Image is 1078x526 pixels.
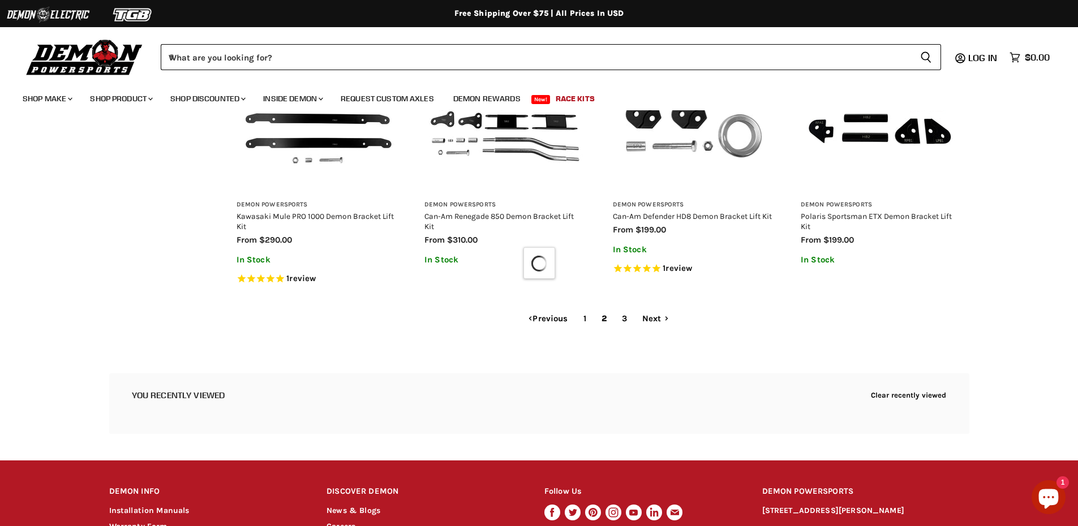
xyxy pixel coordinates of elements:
span: review [289,274,316,284]
span: from [424,235,445,245]
a: Shop Product [81,87,160,110]
a: Shop Make [14,87,79,110]
a: Previous [522,309,574,329]
p: In Stock [613,245,773,255]
span: New! [531,95,551,104]
a: Polaris Sportsman ETX Demon Bracket Lift Kit [801,212,952,231]
img: Can-Am Renegade 850 Demon Bracket Lift Kit [424,32,585,192]
span: $199.00 [823,235,854,245]
h3: Demon Powersports [424,201,585,209]
h2: Follow Us [544,478,741,505]
a: Can-Am Renegade 850 Demon Bracket Lift Kit [424,212,574,231]
span: from [613,225,633,235]
a: Kawasaki Mule PRO 1000 Demon Bracket Lift Kit [237,212,394,231]
img: Kawasaki Mule PRO 1000 Demon Bracket Lift Kit [237,32,397,192]
h3: Demon Powersports [237,201,397,209]
span: $290.00 [259,235,292,245]
form: Product [161,44,941,70]
a: $0.00 [1004,49,1055,66]
span: $0.00 [1025,52,1050,63]
span: $199.00 [635,225,666,235]
a: Installation Manuals [109,506,190,515]
h2: DEMON INFO [109,478,306,505]
button: Clear recently viewed [871,391,947,399]
span: from [237,235,257,245]
button: Search [911,44,941,70]
span: from [801,235,821,245]
input: When autocomplete results are available use up and down arrows to review and enter to select [161,44,911,70]
a: Inside Demon [255,87,330,110]
div: Free Shipping Over $75 | All Prices In USD [87,8,992,19]
span: 2 [595,309,613,329]
a: Can-Am Defender HD8 Demon Bracket Lift Kit [613,212,772,221]
p: In Stock [801,255,961,265]
span: 1 reviews [663,264,692,274]
inbox-online-store-chat: Shopify online store chat [1028,480,1069,517]
a: News & Blogs [327,506,380,515]
a: Request Custom Axles [332,87,443,110]
img: Can-Am Defender HD8 Demon Bracket Lift Kit [613,32,773,192]
ul: Main menu [14,83,1047,110]
img: Polaris Sportsman ETX Demon Bracket Lift Kit [801,32,961,192]
a: Demon Rewards [445,87,529,110]
aside: Recently viewed products [87,373,992,434]
a: Next [636,309,675,329]
p: In Stock [237,255,397,265]
h2: You recently viewed [132,390,225,400]
p: In Stock [424,255,585,265]
h2: DISCOVER DEMON [327,478,523,505]
img: TGB Logo 2 [91,4,175,25]
span: Rated 5.0 out of 5 stars 1 reviews [613,263,773,275]
img: Demon Electric Logo 2 [6,4,91,25]
span: Log in [968,52,997,63]
a: Race Kits [547,87,603,110]
p: [STREET_ADDRESS][PERSON_NAME] [762,505,969,518]
h3: Demon Powersports [801,201,961,209]
span: $310.00 [447,235,478,245]
span: Rated 5.0 out of 5 stars 1 reviews [237,273,397,285]
a: 1 [577,309,592,329]
a: Shop Discounted [162,87,252,110]
a: Log in [963,53,1004,63]
img: Demon Powersports [23,37,147,77]
h3: Demon Powersports [613,201,773,209]
span: 1 reviews [286,274,316,284]
a: 3 [616,309,633,329]
span: review [665,264,692,274]
h2: DEMON POWERSPORTS [762,478,969,505]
